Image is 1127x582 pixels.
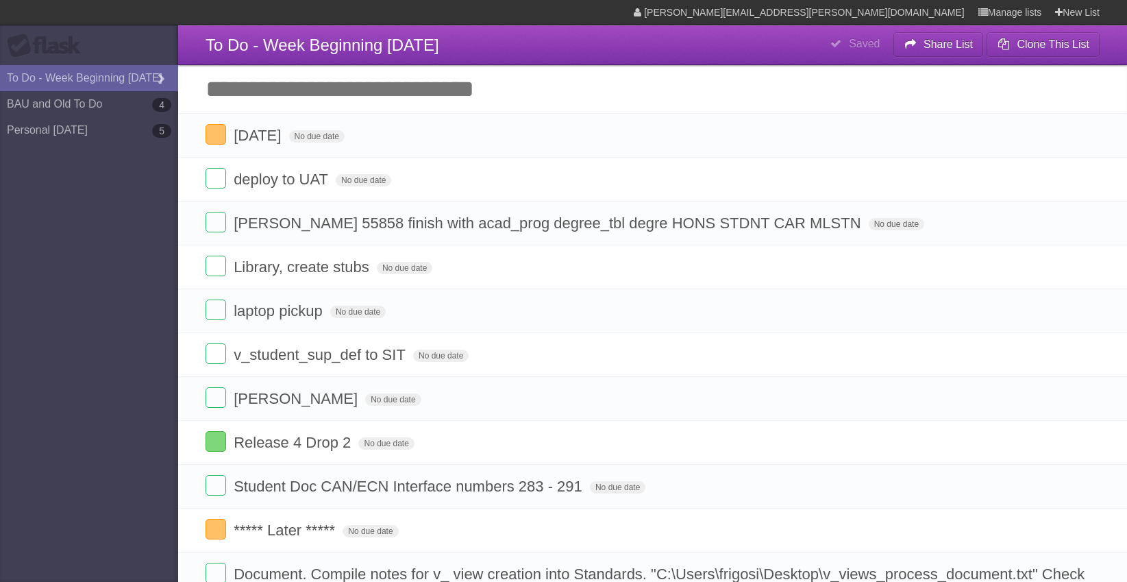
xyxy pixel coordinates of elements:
[234,258,373,276] span: Library, create stubs
[924,38,973,50] b: Share List
[987,32,1100,57] button: Clone This List
[234,127,284,144] span: [DATE]
[7,34,89,58] div: Flask
[206,431,226,452] label: Done
[413,350,469,362] span: No due date
[152,124,171,138] b: 5
[206,256,226,276] label: Done
[234,478,586,495] span: Student Doc CAN/ECN Interface numbers 283 - 291
[1017,38,1089,50] b: Clone This List
[206,212,226,232] label: Done
[234,390,361,407] span: [PERSON_NAME]
[234,346,409,363] span: v_student_sup_def to SIT
[343,525,398,537] span: No due date
[206,387,226,408] label: Done
[234,302,326,319] span: laptop pickup
[893,32,984,57] button: Share List
[849,38,880,49] b: Saved
[234,434,354,451] span: Release 4 Drop 2
[234,171,332,188] span: deploy to UAT
[590,481,645,494] span: No due date
[377,262,432,274] span: No due date
[206,300,226,320] label: Done
[869,218,924,230] span: No due date
[206,168,226,189] label: Done
[152,98,171,112] b: 4
[234,215,864,232] span: [PERSON_NAME] 55858 finish with acad_prog degree_tbl degre HONS STDNT CAR MLSTN
[206,36,439,54] span: To Do - Week Beginning [DATE]
[358,437,414,450] span: No due date
[289,130,345,143] span: No due date
[206,519,226,539] label: Done
[330,306,386,318] span: No due date
[365,393,421,406] span: No due date
[206,343,226,364] label: Done
[206,124,226,145] label: Done
[206,475,226,496] label: Done
[336,174,391,186] span: No due date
